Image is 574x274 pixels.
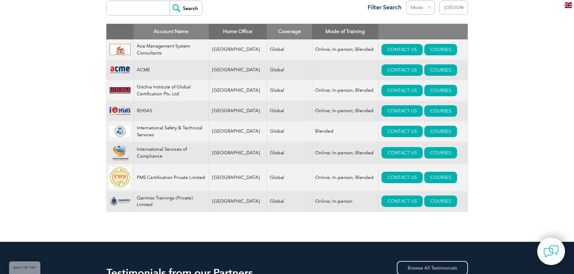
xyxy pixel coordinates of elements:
img: c8bed0e6-59d5-ee11-904c-002248931104-logo.png [110,87,130,94]
img: en [565,2,572,8]
a: COURSES [424,195,457,207]
a: CONTACT US [381,147,423,159]
img: contact-chat.png [544,244,559,259]
td: Global [267,142,312,164]
td: Global [267,39,312,60]
a: COURSES [424,85,457,96]
td: Online; In-person; Blended [312,101,378,121]
td: Global [267,191,312,212]
td: ACME [133,60,209,80]
a: BACK TO TOP [9,261,40,274]
td: [GEOGRAPHIC_DATA] [209,39,267,60]
a: CONTACT US [381,85,423,96]
a: COURSES [424,64,457,76]
th: Home Office: activate to sort column ascending [209,24,267,39]
td: Blended [312,121,378,142]
a: CONTACT US [381,172,423,183]
a: CONTACT US [381,195,423,207]
a: CONTACT US [381,64,423,76]
td: [GEOGRAPHIC_DATA] [209,60,267,80]
img: 0f03f964-e57c-ec11-8d20-002248158ec2-logo.png [110,66,130,74]
th: Mode of Training: activate to sort column ascending [312,24,378,39]
td: [GEOGRAPHIC_DATA] [209,80,267,101]
a: CONTACT US [381,44,423,55]
a: COURSES [424,126,457,137]
img: aba66f9e-23f8-ef11-bae2-000d3ad176a3-logo.png [110,196,130,206]
td: [GEOGRAPHIC_DATA] [209,101,267,121]
td: International Services of Compliance [133,142,209,164]
td: IEHSAS [133,101,209,121]
img: 0d58a1d0-3c89-ec11-8d20-0022481579a4-logo.png [110,126,130,137]
td: Online; In-person; Blended [312,80,378,101]
td: Online; In-person; Blended [312,142,378,164]
td: [GEOGRAPHIC_DATA] [209,191,267,212]
td: Ace Management System Consultants [133,39,209,60]
input: Search [169,1,202,15]
a: COURSES [424,147,457,159]
td: Qanmos Trainings (Private) Limited [133,191,209,212]
td: Global [267,164,312,191]
img: d1ae17d9-8e6d-ee11-9ae6-000d3ae1a86f-logo.png [110,105,130,117]
td: [GEOGRAPHIC_DATA] [209,142,267,164]
img: 865840a4-dc40-ee11-bdf4-000d3ae1ac14-logo.jpg [110,167,130,188]
td: Global [267,80,312,101]
a: COURSES [424,172,457,183]
td: Online; In-person; Blended [312,164,378,191]
td: [GEOGRAPHIC_DATA] [209,121,267,142]
td: Online; In-person; Blended [312,39,378,60]
a: COURSES [424,44,457,55]
td: Global [267,60,312,80]
img: 306afd3c-0a77-ee11-8179-000d3ae1ac14-logo.jpg [110,44,130,55]
td: [GEOGRAPHIC_DATA] [209,164,267,191]
th: Coverage: activate to sort column ascending [267,24,312,39]
td: Global [267,101,312,121]
td: International Safety & Technical Services [133,121,209,142]
td: PMS Certification Private Limited [133,164,209,191]
h3: Filter Search [364,4,402,11]
th: : activate to sort column ascending [378,24,468,39]
img: 6b4695af-5fa9-ee11-be37-00224893a058-logo.png [110,145,130,161]
a: CONTACT US [381,105,423,117]
td: Global [267,121,312,142]
a: CONTACT US [381,126,423,137]
th: Account Name: activate to sort column descending [133,24,209,39]
td: Online; In-person [312,191,378,212]
a: COURSES [424,105,457,117]
td: Gitchia Institute of Global Certification Ptv. Ltd [133,80,209,101]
